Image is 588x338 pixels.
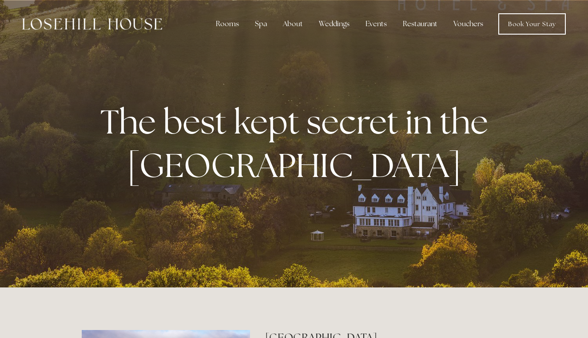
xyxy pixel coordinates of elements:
strong: The best kept secret in the [GEOGRAPHIC_DATA] [100,100,495,187]
a: Book Your Stay [498,13,566,35]
div: Events [358,15,394,33]
img: Losehill House [22,18,162,30]
div: Weddings [312,15,357,33]
div: Restaurant [396,15,445,33]
div: Rooms [209,15,246,33]
div: Spa [248,15,274,33]
a: Vouchers [446,15,490,33]
div: About [276,15,310,33]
